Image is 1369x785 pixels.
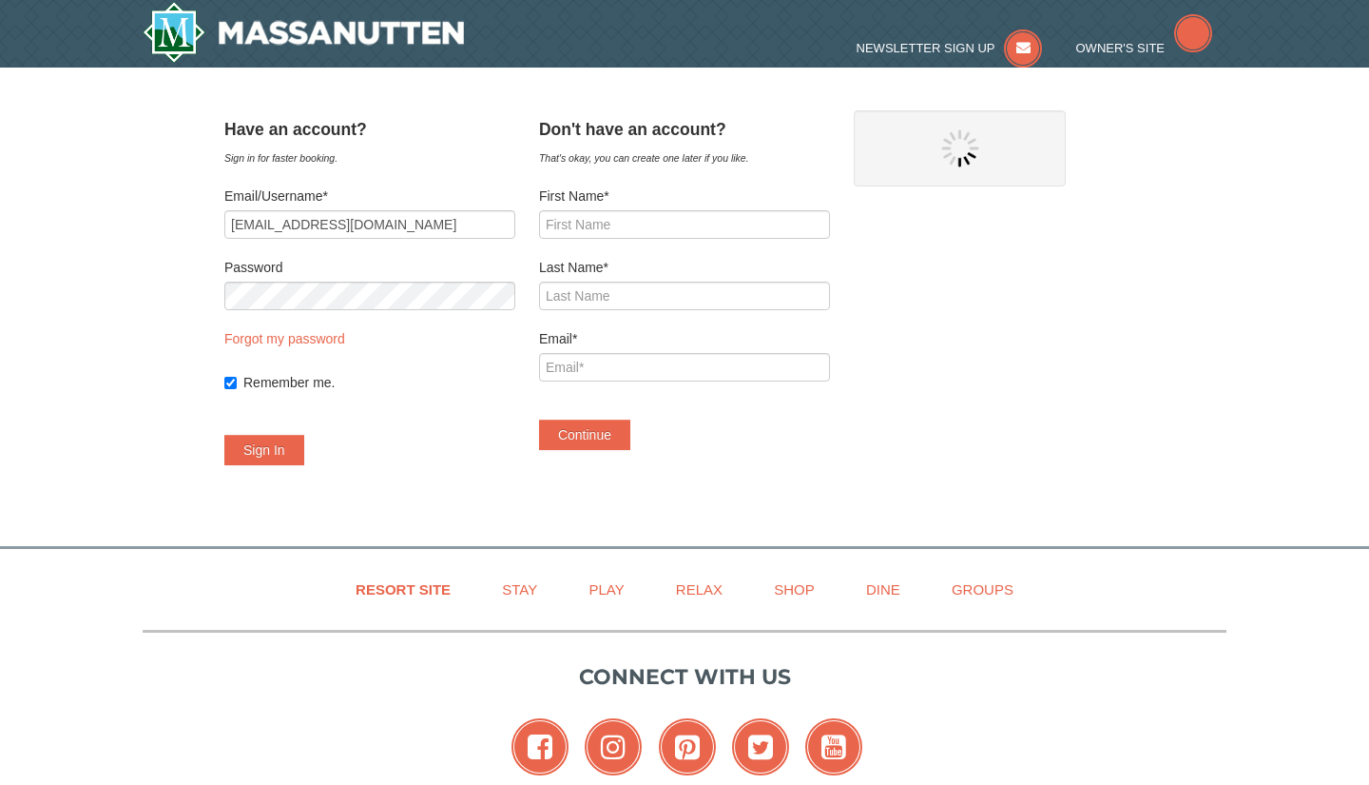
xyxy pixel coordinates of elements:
[143,661,1226,693] p: Connect with us
[539,282,830,310] input: Last Name
[224,258,515,277] label: Password
[539,258,830,277] label: Last Name*
[842,568,924,611] a: Dine
[224,331,345,346] a: Forgot my password
[539,353,830,382] input: Email*
[224,120,515,139] h4: Have an account?
[539,120,830,139] h4: Don't have an account?
[224,186,515,206] label: Email/Username*
[928,568,1037,611] a: Groups
[539,186,830,206] label: First Name*
[539,420,630,450] button: Continue
[857,41,1043,55] a: Newsletter Sign Up
[857,41,995,55] span: Newsletter Sign Up
[224,148,515,167] div: Sign in for faster booking.
[565,568,647,611] a: Play
[652,568,746,611] a: Relax
[143,2,464,63] img: Massanutten Resort Logo
[478,568,561,611] a: Stay
[224,210,515,239] input: Email/Username*
[539,148,830,167] div: That's okay, you can create one later if you like.
[1076,41,1213,55] a: Owner's Site
[243,373,515,392] label: Remember me.
[332,568,474,611] a: Resort Site
[750,568,839,611] a: Shop
[539,329,830,348] label: Email*
[941,129,979,167] img: wait gif
[224,435,304,465] button: Sign In
[143,2,464,63] a: Massanutten Resort
[539,210,830,239] input: First Name
[1076,41,1166,55] span: Owner's Site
